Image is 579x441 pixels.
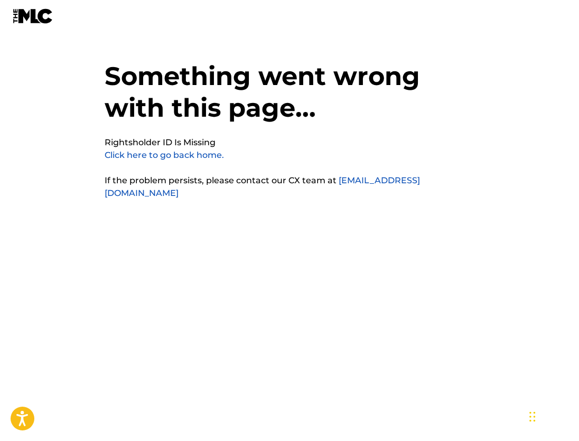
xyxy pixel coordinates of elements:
[13,8,53,24] img: MLC Logo
[526,390,579,441] iframe: Chat Widget
[105,174,474,200] p: If the problem persists, please contact our CX team at
[105,136,216,149] pre: Rightsholder ID Is Missing
[105,150,224,160] a: Click here to go back home.
[526,390,579,441] div: Widget de chat
[105,60,474,136] h1: Something went wrong with this page...
[529,401,536,433] div: Glisser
